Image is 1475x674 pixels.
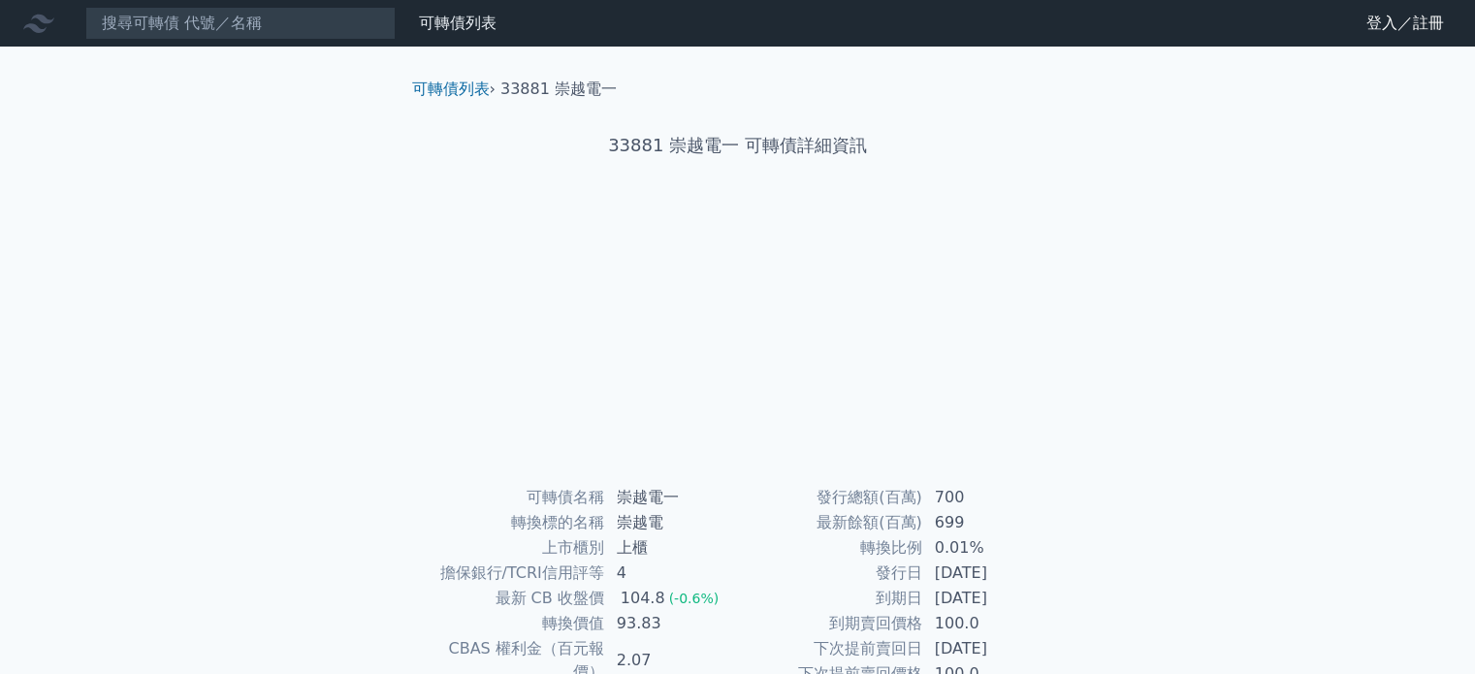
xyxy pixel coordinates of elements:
[923,510,1056,535] td: 699
[605,611,738,636] td: 93.83
[923,535,1056,561] td: 0.01%
[419,14,497,32] a: 可轉債列表
[617,587,669,610] div: 104.8
[85,7,396,40] input: 搜尋可轉債 代號／名稱
[397,132,1079,159] h1: 33881 崇越電一 可轉債詳細資訊
[669,591,720,606] span: (-0.6%)
[923,636,1056,661] td: [DATE]
[923,485,1056,510] td: 700
[923,611,1056,636] td: 100.0
[738,636,923,661] td: 下次提前賣回日
[500,78,617,101] li: 33881 崇越電一
[412,78,496,101] li: ›
[738,611,923,636] td: 到期賣回價格
[923,586,1056,611] td: [DATE]
[738,561,923,586] td: 發行日
[605,510,738,535] td: 崇越電
[923,561,1056,586] td: [DATE]
[412,80,490,98] a: 可轉債列表
[738,535,923,561] td: 轉換比例
[420,611,605,636] td: 轉換價值
[420,561,605,586] td: 擔保銀行/TCRI信用評等
[605,485,738,510] td: 崇越電一
[738,485,923,510] td: 發行總額(百萬)
[420,586,605,611] td: 最新 CB 收盤價
[605,561,738,586] td: 4
[420,535,605,561] td: 上市櫃別
[738,510,923,535] td: 最新餘額(百萬)
[420,510,605,535] td: 轉換標的名稱
[420,485,605,510] td: 可轉債名稱
[605,535,738,561] td: 上櫃
[1351,8,1459,39] a: 登入／註冊
[738,586,923,611] td: 到期日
